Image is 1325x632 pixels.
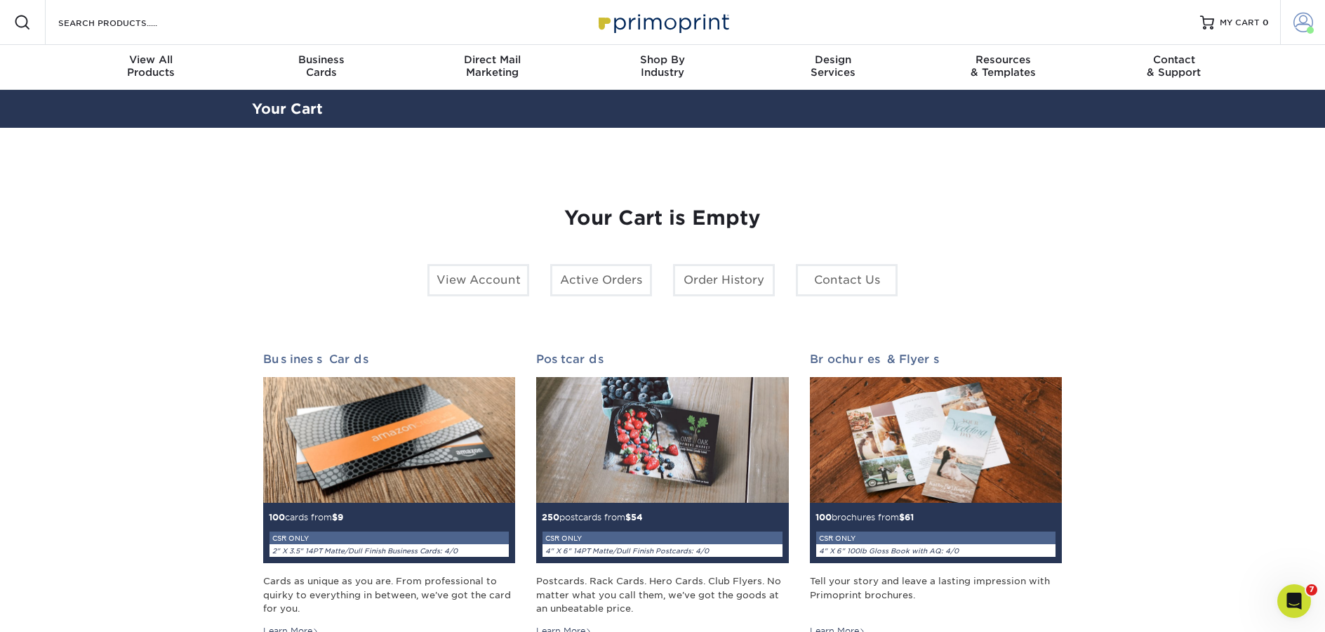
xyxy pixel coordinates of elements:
[263,574,515,615] div: Cards as unique as you are. From professional to quirky to everything in between, we've got the c...
[1088,53,1259,79] div: & Support
[269,512,510,558] small: cards from
[263,206,1062,230] h1: Your Cart is Empty
[427,264,529,296] a: View Account
[545,534,582,542] small: CSR ONLY
[66,53,237,66] span: View All
[550,264,652,296] a: Active Orders
[918,53,1088,79] div: & Templates
[272,547,458,555] i: 2" X 3.5" 14PT Matte/Dull Finish Business Cards: 4/0
[263,353,515,366] h2: Business Cards
[673,264,775,296] a: Order History
[542,512,783,558] small: postcards from
[592,7,733,37] img: Primoprint
[66,53,237,79] div: Products
[815,512,832,522] span: 100
[237,53,407,79] div: Cards
[542,512,559,522] span: 250
[905,512,914,522] span: 61
[1263,18,1269,27] span: 0
[252,100,323,117] a: Your Cart
[918,45,1088,90] a: Resources& Templates
[1306,584,1317,595] span: 7
[578,53,748,66] span: Shop By
[819,534,855,542] small: CSR ONLY
[1088,53,1259,66] span: Contact
[796,264,898,296] a: Contact Us
[407,53,578,79] div: Marketing
[1088,45,1259,90] a: Contact& Support
[545,547,709,555] i: 4" X 6" 14PT Matte/Dull Finish Postcards: 4/0
[747,53,918,66] span: Design
[625,512,631,522] span: $
[332,512,338,522] span: $
[819,547,959,555] i: 4" X 6" 100lb Gloss Book with AQ: 4/0
[1220,17,1260,29] span: MY CART
[536,353,788,366] h2: Postcards
[747,53,918,79] div: Services
[536,574,788,615] div: Postcards. Rack Cards. Hero Cards. Club Flyers. No matter what you call them, we've got the goods...
[810,353,1062,366] h2: Brochures & Flyers
[810,574,1062,615] div: Tell your story and leave a lasting impression with Primoprint brochures.
[578,45,748,90] a: Shop ByIndustry
[631,512,643,522] span: 54
[57,14,194,31] input: SEARCH PRODUCTS.....
[66,45,237,90] a: View AllProducts
[407,53,578,66] span: Direct Mail
[407,45,578,90] a: Direct MailMarketing
[918,53,1088,66] span: Resources
[237,45,407,90] a: BusinessCards
[578,53,748,79] div: Industry
[747,45,918,90] a: DesignServices
[1277,584,1311,618] iframe: Intercom live chat
[810,377,1062,503] img: Brochures & Flyers
[338,512,343,522] span: 9
[536,377,788,503] img: Postcards
[237,53,407,66] span: Business
[815,512,1056,558] small: brochures from
[272,534,309,542] small: CSR ONLY
[269,512,285,522] span: 100
[899,512,905,522] span: $
[263,377,515,503] img: Business Cards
